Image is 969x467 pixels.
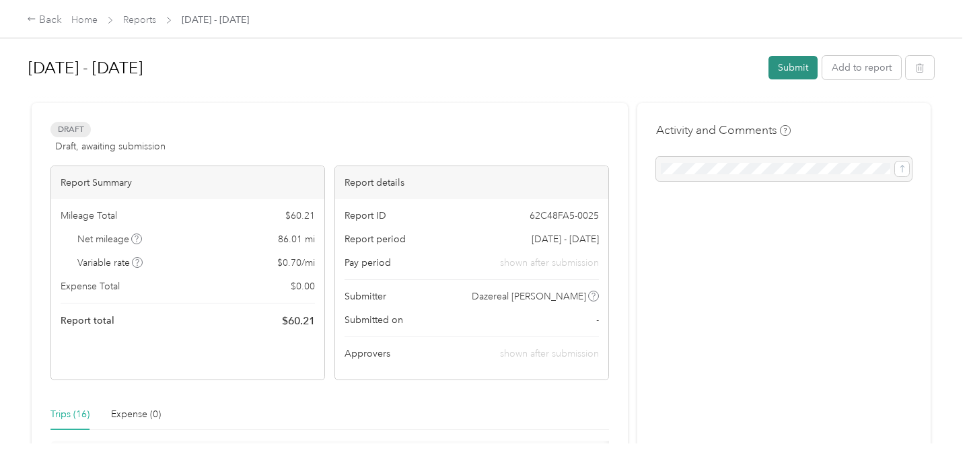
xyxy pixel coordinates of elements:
[111,407,161,422] div: Expense (0)
[596,313,599,327] span: -
[345,232,406,246] span: Report period
[656,122,791,139] h4: Activity and Comments
[500,348,599,359] span: shown after submission
[472,289,586,303] span: Dazereal [PERSON_NAME]
[277,256,315,270] span: $ 0.70 / mi
[51,166,324,199] div: Report Summary
[55,139,166,153] span: Draft, awaiting submission
[532,232,599,246] span: [DATE] - [DATE]
[345,256,391,270] span: Pay period
[345,289,386,303] span: Submitter
[278,232,315,246] span: 86.01 mi
[123,14,156,26] a: Reports
[335,166,608,199] div: Report details
[61,314,114,328] span: Report total
[61,209,117,223] span: Mileage Total
[345,347,390,361] span: Approvers
[50,407,89,422] div: Trips (16)
[345,209,386,223] span: Report ID
[345,313,403,327] span: Submitted on
[822,56,901,79] button: Add to report
[28,52,759,84] h1: Sep 16 - 30, 2025
[27,12,62,28] div: Back
[71,14,98,26] a: Home
[61,279,120,293] span: Expense Total
[291,279,315,293] span: $ 0.00
[285,209,315,223] span: $ 60.21
[500,256,599,270] span: shown after submission
[530,209,599,223] span: 62C48FA5-0025
[282,313,315,329] span: $ 60.21
[77,256,143,270] span: Variable rate
[77,232,143,246] span: Net mileage
[894,392,969,467] iframe: Everlance-gr Chat Button Frame
[50,122,91,137] span: Draft
[768,56,818,79] button: Submit
[182,13,249,27] span: [DATE] - [DATE]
